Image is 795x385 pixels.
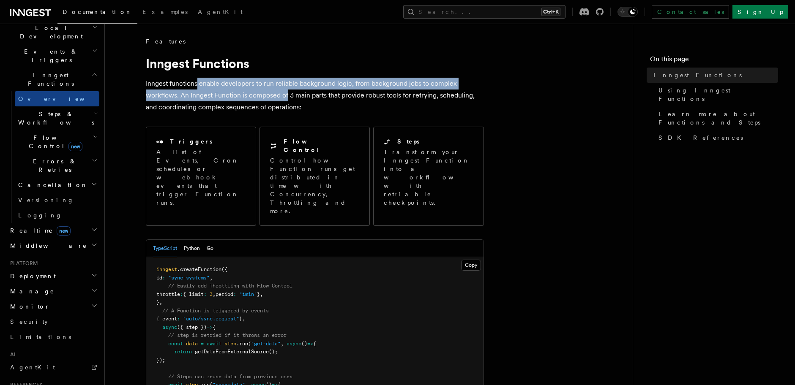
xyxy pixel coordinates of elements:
button: Realtimenew [7,223,99,238]
h2: Flow Control [284,137,359,154]
span: // step is retried if it throws an error [168,332,287,338]
span: Security [10,318,48,325]
span: , [213,291,216,297]
span: Steps & Workflows [15,110,94,127]
span: Overview [18,95,105,102]
span: step [224,341,236,347]
span: Realtime [7,226,71,235]
p: Control how Function runs get distributed in time with Concurrency, Throttling and more. [270,156,359,215]
span: await [207,341,221,347]
span: { event [156,316,177,322]
span: async [162,324,177,330]
span: // Steps can reuse data from previous ones [168,374,292,380]
span: ({ [221,266,227,272]
span: : [233,291,236,297]
button: Events & Triggers [7,44,99,68]
span: Cancellation [15,181,88,189]
span: { limit [183,291,204,297]
button: Errors & Retries [15,154,99,177]
a: Contact sales [652,5,729,19]
kbd: Ctrl+K [541,8,560,16]
a: Overview [15,91,99,106]
span: , [242,316,245,322]
span: "sync-systems" [168,275,210,281]
span: => [307,341,313,347]
a: AgentKit [193,3,248,23]
span: => [207,324,213,330]
h2: Steps [397,137,420,146]
a: SDK References [655,130,778,145]
span: getDataFromExternalSource [195,349,269,355]
span: throttle [156,291,180,297]
span: () [301,341,307,347]
h4: On this page [650,54,778,68]
span: // A Function is triggered by events [162,308,269,314]
button: TypeScript [153,240,177,257]
span: Features [146,37,186,46]
a: Versioning [15,192,99,208]
span: "auto/sync.request" [183,316,239,322]
button: Local Development [7,20,99,44]
p: Transform your Inngest Function into a workflow with retriable checkpoints. [384,148,474,207]
span: Inngest Functions [653,71,742,79]
span: SDK References [658,133,743,142]
span: Versioning [18,197,74,203]
span: Examples [142,8,188,15]
h1: Inngest Functions [146,56,484,71]
span: Events & Triggers [7,47,92,64]
span: Learn more about Functions and Steps [658,110,778,127]
span: = [201,341,204,347]
button: Monitor [7,299,99,314]
span: 3 [210,291,213,297]
button: Copy [461,260,481,271]
button: Deployment [7,268,99,284]
span: }); [156,357,165,363]
span: Errors & Retries [15,157,92,174]
span: ({ step }) [177,324,207,330]
div: Inngest Functions [7,91,99,223]
span: { [213,324,216,330]
span: Deployment [7,272,56,280]
a: Sign Up [732,5,788,19]
h2: Triggers [170,137,213,146]
span: Monitor [7,302,50,311]
span: : [177,316,180,322]
span: Documentation [63,8,132,15]
span: Local Development [7,24,92,41]
span: .createFunction [177,266,221,272]
span: new [57,226,71,236]
a: TriggersA list of Events, Cron schedules or webhook events that trigger Function runs. [146,127,256,226]
span: : [180,291,183,297]
p: A list of Events, Cron schedules or webhook events that trigger Function runs. [156,148,246,207]
a: Limitations [7,329,99,344]
button: Toggle dark mode [617,7,638,17]
span: async [287,341,301,347]
span: Limitations [10,333,71,340]
a: StepsTransform your Inngest Function into a workflow with retriable checkpoints. [373,127,484,226]
span: , [159,299,162,305]
button: Flow Controlnew [15,130,99,154]
button: Go [207,240,213,257]
span: id [156,275,162,281]
span: Manage [7,287,55,296]
span: AgentKit [10,364,55,371]
span: , [210,275,213,281]
button: Inngest Functions [7,68,99,91]
span: Using Inngest Functions [658,86,778,103]
span: } [257,291,260,297]
span: } [156,299,159,305]
a: Examples [137,3,193,23]
span: { [313,341,316,347]
span: ( [248,341,251,347]
a: AgentKit [7,360,99,375]
a: Inngest Functions [650,68,778,83]
button: Manage [7,284,99,299]
span: new [68,142,82,151]
button: Middleware [7,238,99,253]
span: Inngest Functions [7,71,91,88]
span: : [204,291,207,297]
span: , [260,291,263,297]
span: Middleware [7,241,87,250]
span: , [281,341,284,347]
button: Python [184,240,200,257]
